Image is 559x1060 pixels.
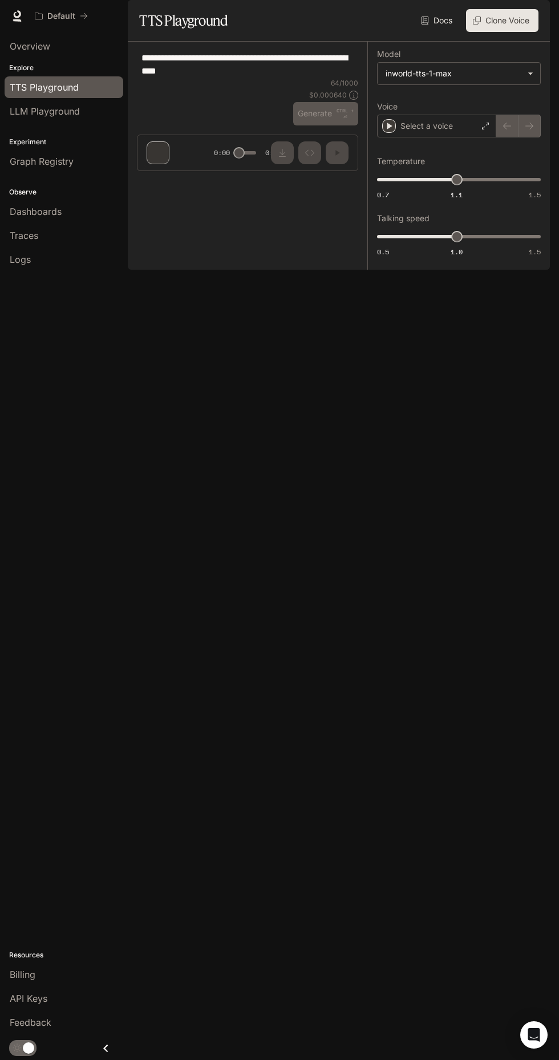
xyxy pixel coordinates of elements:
[309,90,347,100] p: $ 0.000640
[30,5,93,27] button: All workspaces
[378,63,540,84] div: inworld-tts-1-max
[419,9,457,32] a: Docs
[47,11,75,21] p: Default
[529,247,541,257] span: 1.5
[400,120,453,132] p: Select a voice
[386,68,522,79] div: inworld-tts-1-max
[377,190,389,200] span: 0.7
[529,190,541,200] span: 1.5
[520,1021,548,1049] div: Open Intercom Messenger
[451,247,463,257] span: 1.0
[377,50,400,58] p: Model
[377,103,398,111] p: Voice
[139,9,228,32] h1: TTS Playground
[377,247,389,257] span: 0.5
[466,9,538,32] button: Clone Voice
[451,190,463,200] span: 1.1
[377,214,430,222] p: Talking speed
[377,157,425,165] p: Temperature
[331,78,358,88] p: 64 / 1000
